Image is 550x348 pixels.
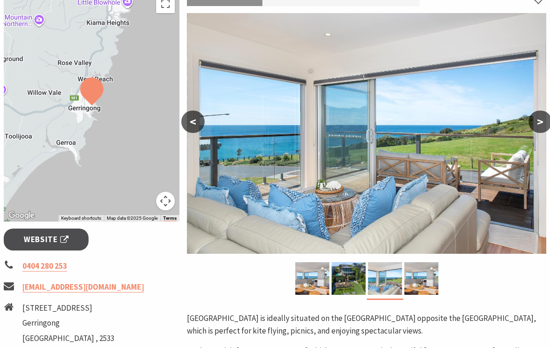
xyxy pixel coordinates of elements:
a: Click to see this area on Google Maps [6,209,37,222]
a: Website [4,229,89,251]
li: [STREET_ADDRESS] [22,302,114,314]
li: [GEOGRAPHIC_DATA] , 2533 [22,332,114,345]
span: Map data ©2025 Google [107,216,158,221]
a: Terms (opens in new tab) [163,216,177,221]
span: Website [24,233,69,246]
a: 0404 280 253 [22,261,67,271]
button: < [181,111,205,133]
li: Gerringong [22,317,114,329]
img: Google [6,209,37,222]
a: [EMAIL_ADDRESS][DOMAIN_NAME] [22,282,144,292]
p: [GEOGRAPHIC_DATA] is ideally situated on the [GEOGRAPHIC_DATA] opposite the [GEOGRAPHIC_DATA], wh... [187,312,546,337]
button: Keyboard shortcuts [61,215,101,222]
button: Map camera controls [156,192,175,210]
